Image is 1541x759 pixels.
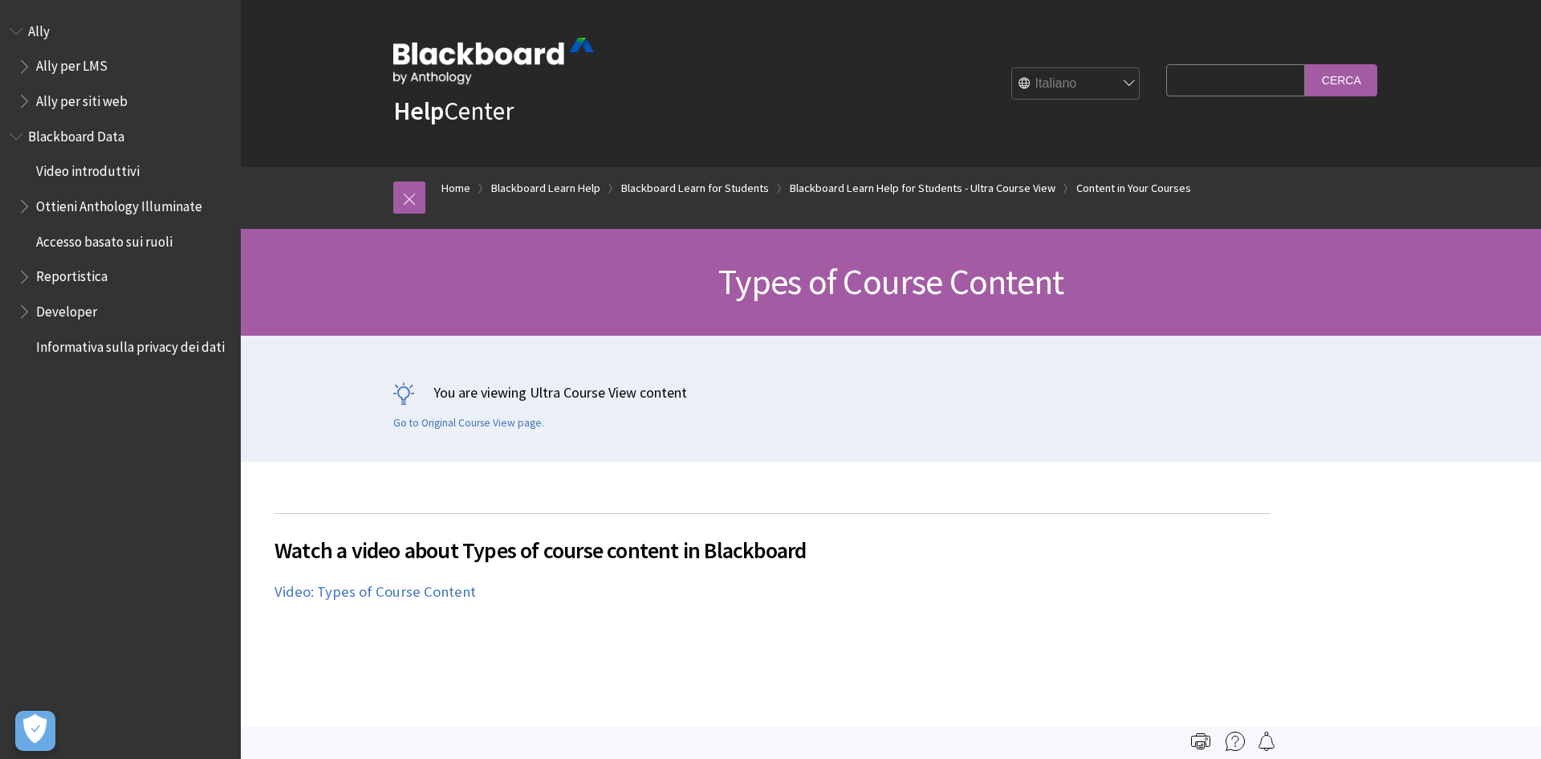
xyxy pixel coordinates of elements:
a: Content in Your Courses [1076,178,1191,198]
select: Site Language Selector [1012,68,1141,100]
nav: Book outline for Anthology Ally Help [10,18,231,115]
a: Home [441,178,470,198]
button: Apri preferenze [15,711,55,751]
nav: Book outline for Anthology Illuminate [10,123,231,361]
span: Ally per LMS [36,53,108,75]
a: Video: Types of Course Content [274,582,476,602]
span: Informativa sulla privacy dei dati [36,333,225,355]
a: Blackboard Learn Help for Students - Ultra Course View [790,178,1055,198]
span: Ally per siti web [36,88,128,109]
span: Developer [36,298,97,320]
span: Reportistica [36,263,108,285]
span: Blackboard Data [28,123,124,145]
h2: Watch a video about Types of course content in Blackboard [274,513,1270,567]
span: Accesso basato sui ruoli [36,228,173,250]
span: Video introduttivi [36,158,140,180]
a: Go to Original Course View page. [393,416,544,431]
span: Types of Course Content [718,259,1064,304]
a: HelpCenter [393,95,514,127]
strong: Help [393,95,444,127]
span: Ally [28,18,50,39]
p: You are viewing Ultra Course View content [393,382,1389,402]
span: Ottieni Anthology Illuminate [36,193,202,214]
a: Blackboard Learn Help [491,178,600,198]
img: Follow this page [1257,732,1276,751]
img: More help [1226,732,1245,751]
input: Cerca [1305,64,1377,96]
img: Blackboard by Anthology [393,38,594,84]
img: Print [1191,732,1210,751]
a: Blackboard Learn for Students [621,178,769,198]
